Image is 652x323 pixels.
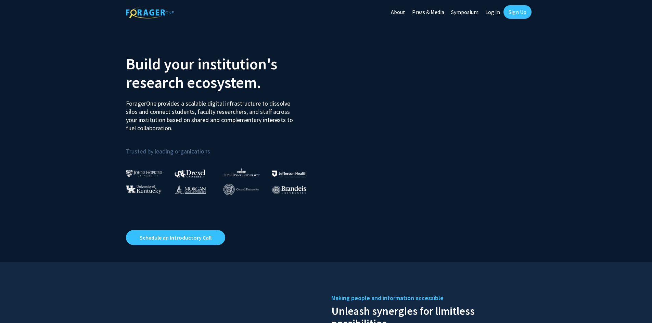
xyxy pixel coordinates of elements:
img: Cornell University [223,184,259,195]
p: Trusted by leading organizations [126,138,321,157]
img: University of Kentucky [126,185,162,194]
p: ForagerOne provides a scalable digital infrastructure to dissolve silos and connect students, fac... [126,94,298,132]
img: Johns Hopkins University [126,170,162,177]
img: High Point University [223,168,260,176]
a: Opens in a new tab [126,230,225,245]
img: Drexel University [175,170,205,177]
a: Sign Up [503,5,532,19]
h2: Build your institution's research ecosystem. [126,55,321,92]
h5: Making people and information accessible [331,293,526,303]
img: ForagerOne Logo [126,6,174,18]
img: Morgan State University [175,185,206,194]
img: Brandeis University [272,186,306,194]
img: Thomas Jefferson University [272,171,306,177]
